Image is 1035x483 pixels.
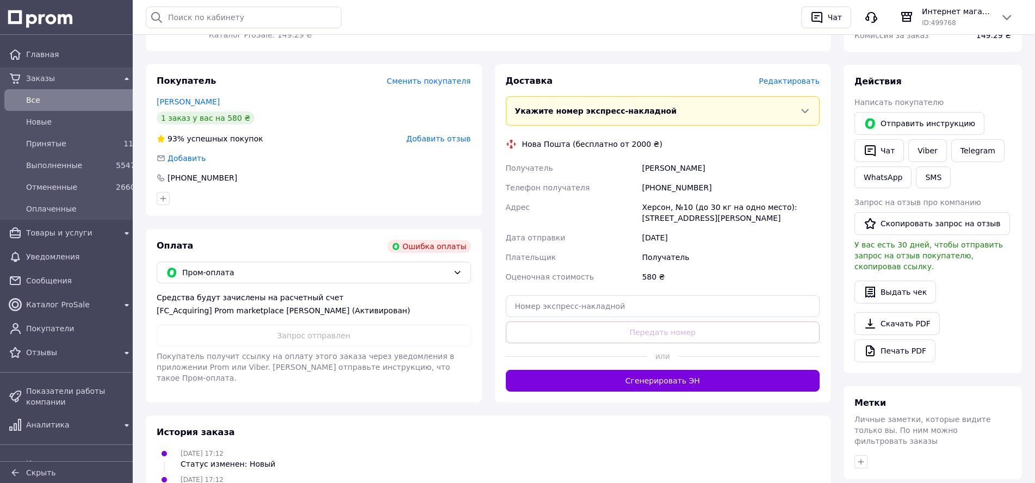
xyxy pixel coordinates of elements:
span: Оценочная стоимость [506,273,594,281]
span: Интернет магазин интимных товаров JustLove [922,6,991,17]
span: ID: 499768 [922,19,956,27]
div: [DATE] [640,228,822,247]
div: Статус изменен: Новый [181,459,275,469]
div: Получатель [640,247,822,267]
div: Нова Пошта (бесплатно от 2000 ₴) [519,139,665,150]
div: Ошибка оплаты [387,240,471,253]
span: История заказа [157,427,235,437]
span: Адрес [506,203,530,212]
span: Комиссия за заказ [854,31,929,40]
span: Телефон получателя [506,183,590,192]
span: Дата отправки [506,233,566,242]
a: Viber [908,139,946,162]
button: Скопировать запрос на отзыв [854,212,1010,235]
span: Сообщения [26,275,133,286]
a: Печать PDF [854,339,935,362]
div: [PERSON_NAME] [640,158,822,178]
button: Запрос отправлен [157,325,471,346]
span: Добавить [168,154,206,163]
span: Покупатель [157,76,216,86]
span: Каталог ProSale: 149.29 ₴ [209,30,312,39]
span: Личные заметки, которые видите только вы. По ним можно фильтровать заказы [854,415,991,445]
span: Принятые [26,138,111,149]
div: [FC_Acquiring] Prom marketplace [PERSON_NAME] (Активирован) [157,305,471,316]
span: Метки [854,398,886,408]
span: Уведомления [26,251,133,262]
input: Поиск по кабинету [146,7,342,28]
div: [PHONE_NUMBER] [640,178,822,197]
button: Сгенерировать ЭН [506,370,820,392]
span: или [647,351,678,362]
span: Покупатель получит ссылку на оплату этого заказа через уведомления в приложении Prom или Viber. [... [157,352,454,382]
span: Отзывы [26,347,116,358]
button: Отправить инструкцию [854,112,984,135]
div: Чат [826,9,844,26]
span: Действия [854,76,902,86]
span: 11 [123,139,133,148]
span: Главная [26,49,133,60]
span: Отмененные [26,182,111,193]
button: SMS [916,166,951,188]
a: Telegram [951,139,1005,162]
a: WhatsApp [854,166,912,188]
button: Выдать чек [854,281,936,304]
div: [PHONE_NUMBER] [166,172,238,183]
span: Доставка [506,76,553,86]
span: Написать покупателю [854,98,944,107]
span: Редактировать [759,77,820,85]
span: Показатели работы компании [26,386,133,407]
span: Пром-оплата [182,267,449,278]
div: 1 заказ у вас на 580 ₴ [157,112,255,125]
span: Добавить отзыв [406,134,470,143]
span: У вас есть 30 дней, чтобы отправить запрос на отзыв покупателю, скопировав ссылку. [854,240,1003,271]
a: [PERSON_NAME] [157,97,220,106]
span: 5547 [116,161,135,170]
input: Номер экспресс-накладной [506,295,820,317]
span: Запрос на отзыв про компанию [854,198,981,207]
span: Плательщик [506,253,556,262]
button: Чат [854,139,904,162]
span: Аналитика [26,419,116,430]
span: Укажите номер экспресс-накладной [515,107,677,115]
button: Чат [801,7,851,28]
span: Оплаченные [26,203,133,214]
span: Выполненные [26,160,111,171]
span: Инструменты вебмастера и SEO [26,458,116,480]
div: Средства будут зачислены на расчетный счет [157,292,471,316]
span: Все [26,95,133,106]
span: Оплата [157,240,193,251]
span: Скрыть [26,468,56,477]
span: Новые [26,116,133,127]
span: 149.29 ₴ [976,31,1011,40]
span: Сменить покупателя [387,77,470,85]
div: успешных покупок [157,133,263,144]
span: [DATE] 17:12 [181,450,224,457]
span: 93% [168,134,184,143]
span: Товары и услуги [26,227,116,238]
span: Заказы [26,73,116,84]
div: 580 ₴ [640,267,822,287]
a: Скачать PDF [854,312,940,335]
span: Покупатели [26,323,133,334]
span: Получатель [506,164,553,172]
span: 2660 [116,183,135,191]
div: Херсон, №10 (до 30 кг на одно место): [STREET_ADDRESS][PERSON_NAME] [640,197,822,228]
span: Каталог ProSale [26,299,116,310]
